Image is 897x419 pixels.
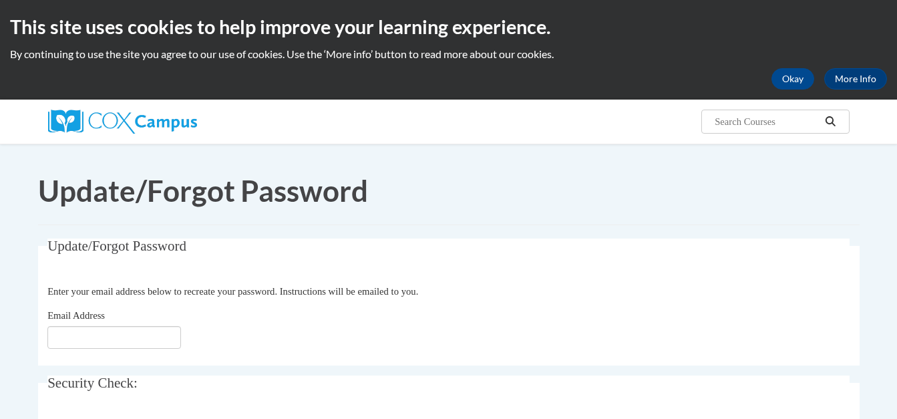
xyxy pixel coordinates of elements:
[38,173,368,208] span: Update/Forgot Password
[824,68,887,90] a: More Info
[47,375,138,391] span: Security Check:
[48,115,197,126] a: Cox Campus
[820,114,840,130] button: Search
[47,310,105,321] span: Email Address
[47,238,186,254] span: Update/Forgot Password
[10,13,887,40] h2: This site uses cookies to help improve your learning experience.
[10,47,887,61] p: By continuing to use the site you agree to our use of cookies. Use the ‘More info’ button to read...
[47,326,181,349] input: Email
[47,286,418,297] span: Enter your email address below to recreate your password. Instructions will be emailed to you.
[771,68,814,90] button: Okay
[48,110,197,134] img: Cox Campus
[713,114,820,130] input: Search Courses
